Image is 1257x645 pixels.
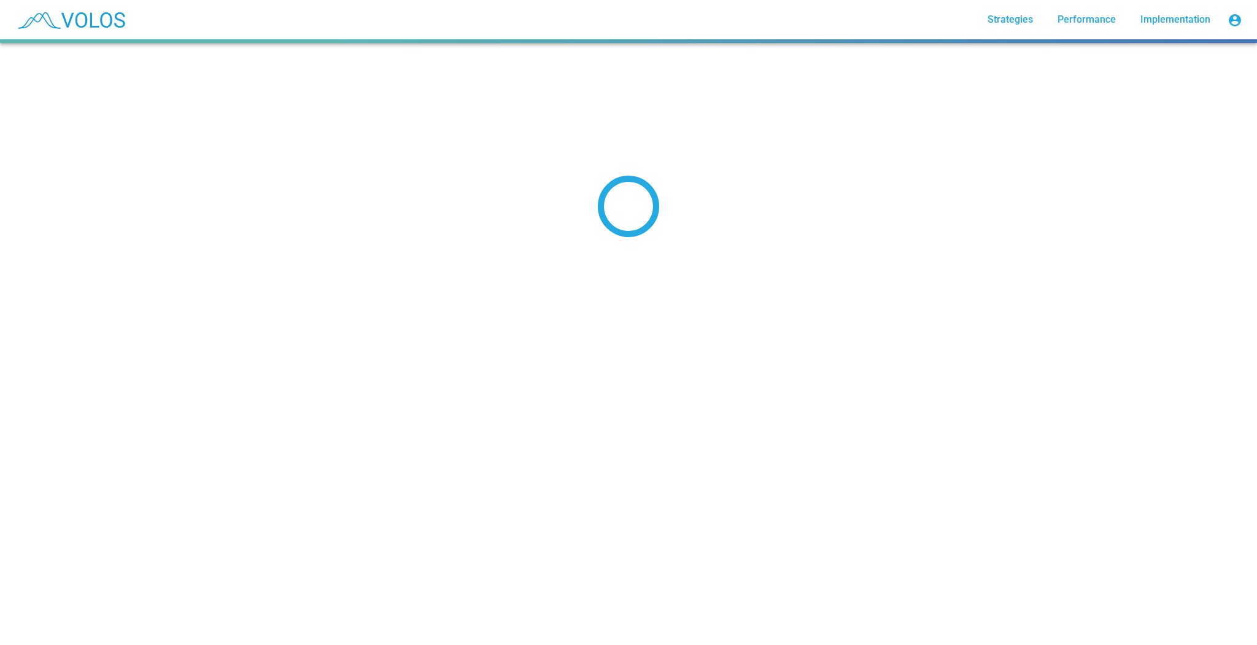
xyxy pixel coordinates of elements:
a: Strategies [978,9,1043,31]
img: blue_transparent.png [10,4,131,35]
a: Performance [1048,9,1126,31]
a: Implementation [1131,9,1220,31]
span: Strategies [988,14,1033,25]
span: Implementation [1140,14,1210,25]
mat-icon: account_circle [1228,13,1242,28]
span: Performance [1058,14,1116,25]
